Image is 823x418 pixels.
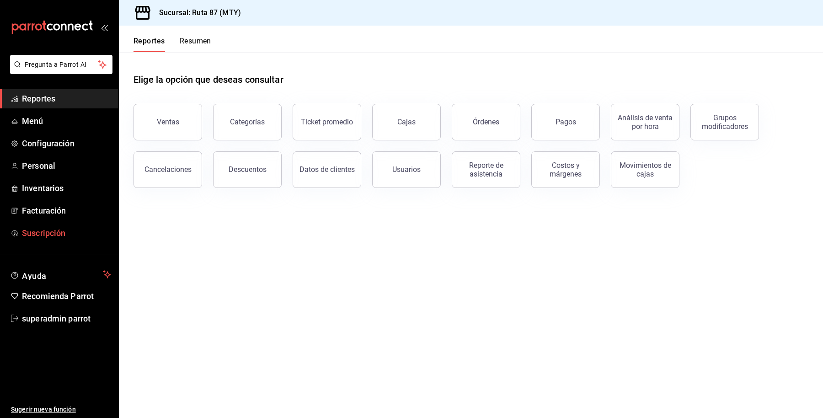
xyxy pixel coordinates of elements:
[392,165,421,174] div: Usuarios
[372,151,441,188] button: Usuarios
[473,118,499,126] div: Órdenes
[134,37,211,52] div: navigation tabs
[293,151,361,188] button: Datos de clientes
[301,118,353,126] div: Ticket promedio
[229,165,267,174] div: Descuentos
[230,118,265,126] div: Categorías
[134,37,165,52] button: Reportes
[22,182,111,194] span: Inventarios
[696,113,753,131] div: Grupos modificadores
[452,151,520,188] button: Reporte de asistencia
[556,118,576,126] div: Pagos
[22,227,111,239] span: Suscripción
[11,405,111,414] span: Sugerir nueva función
[531,151,600,188] button: Costos y márgenes
[617,113,673,131] div: Análisis de venta por hora
[452,104,520,140] button: Órdenes
[180,37,211,52] button: Resumen
[293,104,361,140] button: Ticket promedio
[22,137,111,150] span: Configuración
[134,73,283,86] h1: Elige la opción que deseas consultar
[397,117,416,128] div: Cajas
[458,161,514,178] div: Reporte de asistencia
[134,151,202,188] button: Cancelaciones
[134,104,202,140] button: Ventas
[22,204,111,217] span: Facturación
[611,151,679,188] button: Movimientos de cajas
[101,24,108,31] button: open_drawer_menu
[617,161,673,178] div: Movimientos de cajas
[22,160,111,172] span: Personal
[10,55,112,74] button: Pregunta a Parrot AI
[152,7,241,18] h3: Sucursal: Ruta 87 (MTY)
[22,312,111,325] span: superadmin parrot
[213,104,282,140] button: Categorías
[6,66,112,76] a: Pregunta a Parrot AI
[157,118,179,126] div: Ventas
[22,115,111,127] span: Menú
[144,165,192,174] div: Cancelaciones
[531,104,600,140] button: Pagos
[372,104,441,140] a: Cajas
[25,60,98,70] span: Pregunta a Parrot AI
[22,269,99,280] span: Ayuda
[299,165,355,174] div: Datos de clientes
[213,151,282,188] button: Descuentos
[22,290,111,302] span: Recomienda Parrot
[611,104,679,140] button: Análisis de venta por hora
[537,161,594,178] div: Costos y márgenes
[22,92,111,105] span: Reportes
[690,104,759,140] button: Grupos modificadores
